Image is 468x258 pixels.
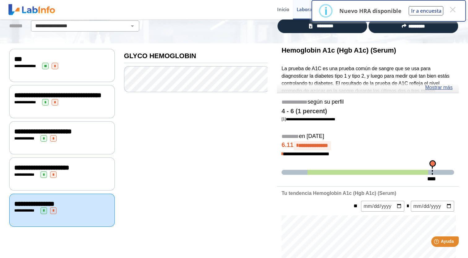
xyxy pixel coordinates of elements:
[281,108,454,115] h4: 4 - 6 (1 percent)
[281,65,454,131] p: La prueba de A1C es una prueba común de sangre que se usa para diagnosticar la diabetes tipo 1 y ...
[411,201,454,212] input: mm/dd/yyyy
[281,117,335,121] a: [1]
[413,234,461,251] iframe: Help widget launcher
[339,7,401,15] p: Nuevo HRA disponible
[324,5,327,16] div: i
[281,46,396,54] b: Hemoglobin A1c (Hgb A1c) (Serum)
[425,84,453,91] a: Mostrar más
[361,201,404,212] input: mm/dd/yyyy
[281,133,454,140] h5: en [DATE]
[281,99,454,106] h5: según su perfil
[281,191,396,196] b: Tu tendencia Hemoglobin A1c (Hgb A1c) (Serum)
[409,6,443,15] button: Ir a encuesta
[124,52,196,60] b: GLYCO HEMOGLOBIN
[281,141,454,150] h4: 6.11
[447,4,458,15] button: Close this dialog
